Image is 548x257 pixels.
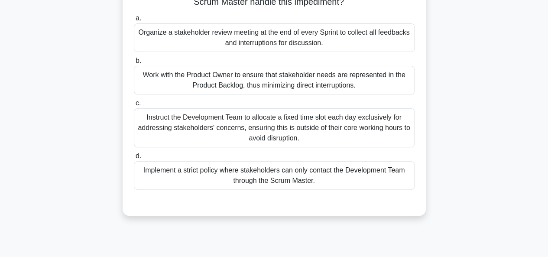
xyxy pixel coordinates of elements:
[136,99,141,107] span: c.
[136,152,141,159] span: d.
[134,66,415,94] div: Work with the Product Owner to ensure that stakeholder needs are represented in the Product Backl...
[134,161,415,190] div: Implement a strict policy where stakeholders can only contact the Development Team through the Sc...
[136,14,141,22] span: a.
[134,23,415,52] div: Organize a stakeholder review meeting at the end of every Sprint to collect all feedbacks and int...
[134,108,415,147] div: Instruct the Development Team to allocate a fixed time slot each day exclusively for addressing s...
[136,57,141,64] span: b.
